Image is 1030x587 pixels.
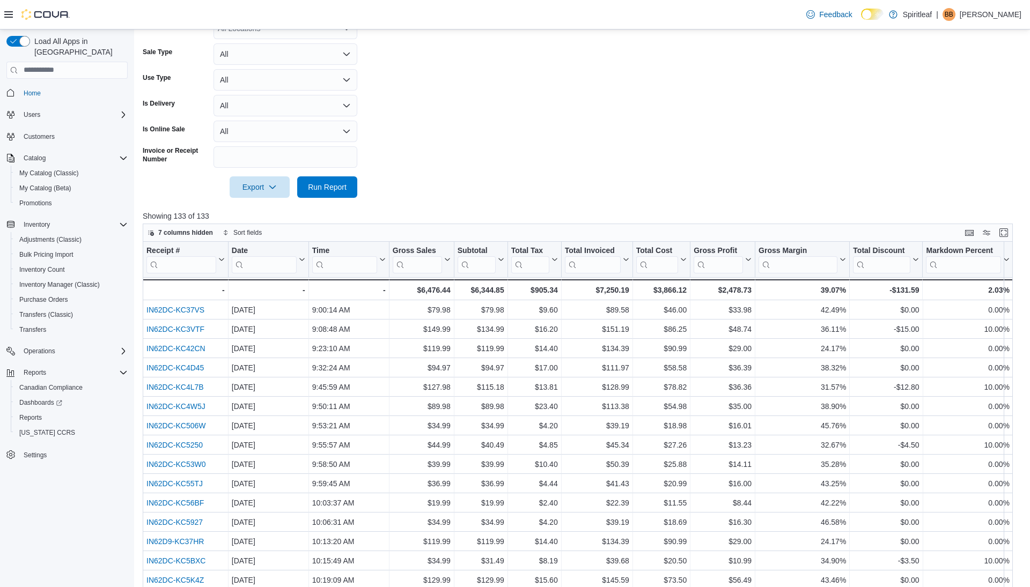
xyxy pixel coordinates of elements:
[236,176,283,198] span: Export
[15,293,72,306] a: Purchase Orders
[2,344,132,359] button: Operations
[15,381,128,394] span: Canadian Compliance
[24,368,46,377] span: Reports
[636,323,687,336] div: $86.25
[15,197,128,210] span: Promotions
[146,402,205,411] a: IN62DC-KC4W5J
[565,323,629,336] div: $151.19
[15,323,128,336] span: Transfers
[759,246,837,273] div: Gross Margin
[11,262,132,277] button: Inventory Count
[19,310,73,319] span: Transfers (Classic)
[511,303,558,316] div: $9.60
[694,323,752,336] div: $48.74
[926,419,1010,432] div: 0.00%
[2,85,132,101] button: Home
[636,361,687,374] div: $58.58
[853,342,919,355] div: $0.00
[11,292,132,307] button: Purchase Orders
[24,220,50,229] span: Inventory
[312,284,386,296] div: -
[146,246,216,256] div: Receipt #
[2,151,132,166] button: Catalog
[24,132,55,141] span: Customers
[565,284,629,296] div: $7,250.19
[15,381,87,394] a: Canadian Compliance
[694,458,752,471] div: $14.11
[19,366,128,379] span: Reports
[232,323,305,336] div: [DATE]
[232,419,305,432] div: [DATE]
[11,380,132,395] button: Canadian Compliance
[565,496,629,509] div: $22.39
[146,325,204,333] a: IN62DC-KC3VTF
[15,308,77,321] a: Transfers (Classic)
[458,342,504,355] div: $119.99
[232,246,297,256] div: Date
[15,426,79,439] a: [US_STATE] CCRS
[980,226,993,239] button: Display options
[312,246,386,273] button: Time
[393,246,442,256] div: Gross Sales
[853,381,919,393] div: -$12.80
[312,381,386,393] div: 9:45:59 AM
[19,218,128,231] span: Inventory
[146,383,204,391] a: IN62DC-KC4L7B
[297,176,357,198] button: Run Report
[146,421,205,430] a: IN62DC-KC506W
[19,235,82,244] span: Adjustments (Classic)
[565,246,629,273] button: Total Invoiced
[19,130,59,143] a: Customers
[11,181,132,196] button: My Catalog (Beta)
[511,361,558,374] div: $17.00
[146,306,204,314] a: IN62DC-KC37VS
[15,248,78,261] a: Bulk Pricing Import
[308,182,347,192] span: Run Report
[759,381,846,393] div: 31.57%
[146,537,204,546] a: IN62D9-KC37HR
[565,400,629,413] div: $113.38
[759,458,846,471] div: 35.28%
[146,556,205,565] a: IN62DC-KC5BXC
[393,342,451,355] div: $119.99
[393,477,451,490] div: $36.99
[146,344,205,353] a: IN62DC-KC42CN
[926,381,1010,393] div: 10.00%
[636,246,678,256] div: Total Cost
[565,303,629,316] div: $89.58
[15,233,86,246] a: Adjustments (Classic)
[19,152,128,165] span: Catalog
[694,361,752,374] div: $36.39
[232,246,297,273] div: Date
[2,217,132,232] button: Inventory
[393,400,451,413] div: $89.98
[458,323,504,336] div: $134.99
[636,477,687,490] div: $20.99
[636,246,678,273] div: Total Cost
[15,293,128,306] span: Purchase Orders
[19,152,50,165] button: Catalog
[393,458,451,471] div: $39.99
[232,361,305,374] div: [DATE]
[214,69,357,91] button: All
[24,451,47,459] span: Settings
[393,439,451,451] div: $44.99
[143,211,1021,221] p: Showing 133 of 133
[232,458,305,471] div: [DATE]
[19,169,79,177] span: My Catalog (Classic)
[15,263,69,276] a: Inventory Count
[694,400,752,413] div: $35.00
[458,246,504,273] button: Subtotal
[312,342,386,355] div: 9:23:10 AM
[15,278,128,291] span: Inventory Manager (Classic)
[853,477,919,490] div: $0.00
[997,226,1010,239] button: Enter fullscreen
[214,95,357,116] button: All
[853,246,919,273] button: Total Discount
[214,121,357,142] button: All
[312,246,377,273] div: Time
[24,110,40,119] span: Users
[11,247,132,262] button: Bulk Pricing Import
[15,411,46,424] a: Reports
